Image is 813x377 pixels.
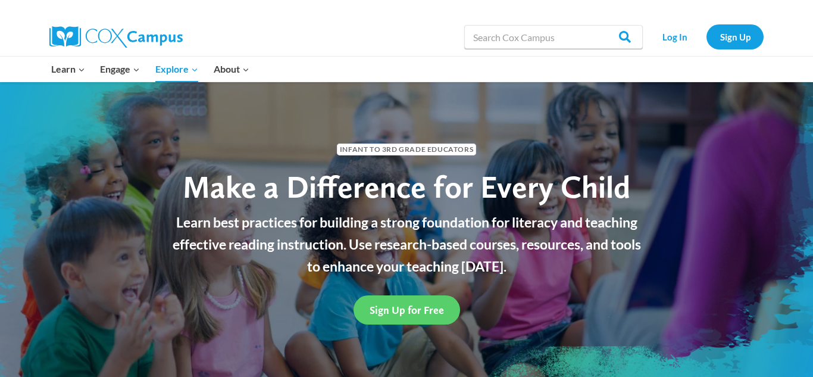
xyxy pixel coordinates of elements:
[49,26,183,48] img: Cox Campus
[183,168,630,205] span: Make a Difference for Every Child
[165,211,648,277] p: Learn best practices for building a strong foundation for literacy and teaching effective reading...
[51,61,85,77] span: Learn
[43,57,257,82] nav: Primary Navigation
[100,61,140,77] span: Engage
[649,24,764,49] nav: Secondary Navigation
[370,304,444,316] span: Sign Up for Free
[337,144,476,155] span: Infant to 3rd Grade Educators
[155,61,198,77] span: Explore
[706,24,764,49] a: Sign Up
[354,295,460,325] a: Sign Up for Free
[214,61,249,77] span: About
[649,24,701,49] a: Log In
[464,25,643,49] input: Search Cox Campus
